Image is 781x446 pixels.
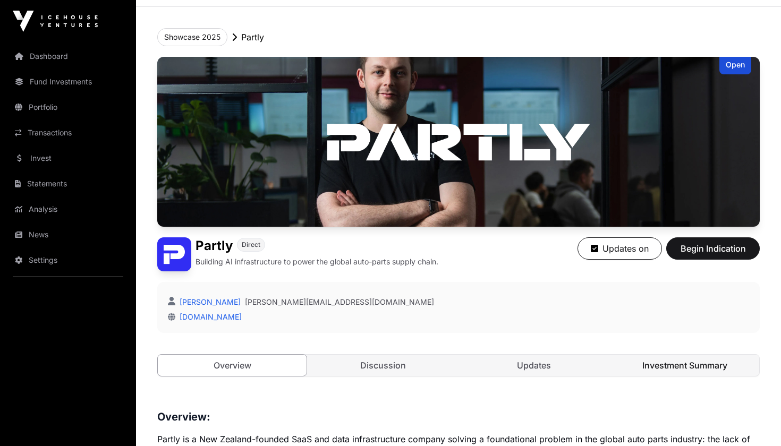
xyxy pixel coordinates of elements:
p: Partly [241,31,264,44]
a: Analysis [9,198,128,221]
a: Settings [9,248,128,272]
img: Partly [157,237,191,271]
span: Begin Indication [680,242,746,255]
a: Invest [9,147,128,170]
img: Partly [157,57,760,227]
a: [PERSON_NAME] [177,297,241,306]
a: Overview [157,354,307,376]
h1: Partly [196,237,233,254]
a: [DOMAIN_NAME] [175,312,242,321]
div: Open [719,57,751,74]
a: Investment Summary [610,355,759,376]
img: Icehouse Ventures Logo [13,11,98,32]
a: Discussion [309,355,457,376]
iframe: Chat Widget [728,395,781,446]
button: Begin Indication [666,237,760,260]
a: Updates [460,355,608,376]
p: Building AI infrastructure to power the global auto-parts supply chain. [196,256,438,267]
button: Updates on [578,237,662,260]
a: Begin Indication [666,248,760,259]
h3: Overview: [157,408,760,425]
a: Dashboard [9,45,128,68]
a: News [9,223,128,246]
a: Fund Investments [9,70,128,93]
a: Portfolio [9,96,128,119]
a: [PERSON_NAME][EMAIL_ADDRESS][DOMAIN_NAME] [245,297,434,307]
a: Transactions [9,121,128,144]
nav: Tabs [158,355,759,376]
button: Showcase 2025 [157,28,227,46]
a: Statements [9,172,128,195]
span: Direct [242,241,260,249]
